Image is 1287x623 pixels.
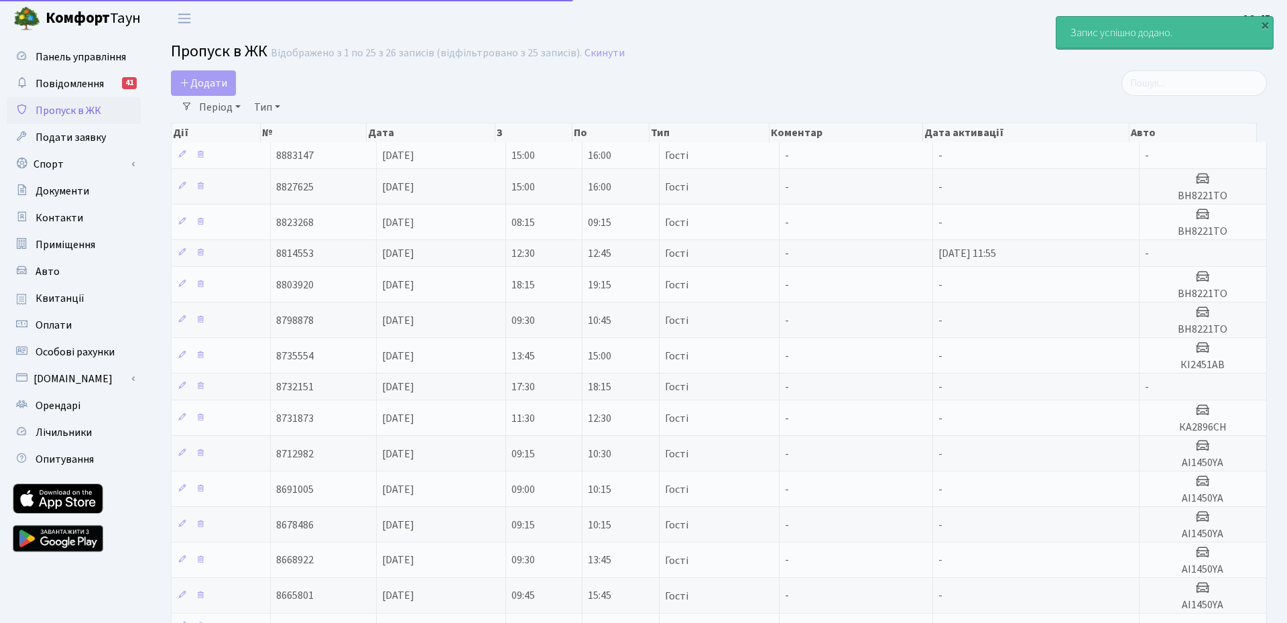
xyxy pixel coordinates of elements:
[938,553,942,568] span: -
[770,123,923,142] th: Коментар
[36,76,104,91] span: Повідомлення
[1145,190,1261,203] h5: ВН8221ТО
[938,380,942,394] span: -
[938,482,942,497] span: -
[382,447,414,461] span: [DATE]
[1243,11,1271,27] a: 16-45
[276,180,314,194] span: 8827625
[665,449,688,459] span: Гості
[938,278,942,292] span: -
[1121,70,1267,96] input: Пошук...
[7,312,141,339] a: Оплати
[588,215,611,230] span: 09:15
[382,553,414,568] span: [DATE]
[938,148,942,163] span: -
[938,349,942,363] span: -
[585,47,625,60] a: Скинути
[511,180,535,194] span: 15:00
[511,215,535,230] span: 08:15
[1145,323,1261,336] h5: ВН8221ТО
[249,96,286,119] a: Тип
[194,96,246,119] a: Період
[36,50,126,64] span: Панель управління
[7,258,141,285] a: Авто
[7,205,141,231] a: Контакти
[588,148,611,163] span: 16:00
[665,555,688,566] span: Гості
[276,278,314,292] span: 8803920
[122,77,137,89] div: 41
[1145,225,1261,238] h5: ВН8221ТО
[665,280,688,290] span: Гості
[785,447,789,461] span: -
[785,411,789,426] span: -
[7,44,141,70] a: Панель управління
[665,484,688,495] span: Гості
[665,150,688,161] span: Гості
[665,520,688,530] span: Гості
[7,70,141,97] a: Повідомлення41
[665,591,688,602] span: Гості
[785,278,789,292] span: -
[7,231,141,258] a: Приміщення
[46,7,141,30] span: Таун
[938,589,942,604] span: -
[572,123,650,142] th: По
[276,553,314,568] span: 8668922
[276,411,314,426] span: 8731873
[665,382,688,392] span: Гості
[938,518,942,532] span: -
[46,7,110,29] b: Комфорт
[785,180,789,194] span: -
[276,518,314,532] span: 8678486
[7,124,141,151] a: Подати заявку
[261,123,367,142] th: №
[276,447,314,461] span: 8712982
[511,482,535,497] span: 09:00
[511,589,535,604] span: 09:45
[382,482,414,497] span: [DATE]
[382,349,414,363] span: [DATE]
[36,318,72,333] span: Оплати
[588,553,611,568] span: 13:45
[7,419,141,446] a: Лічильники
[588,518,611,532] span: 10:15
[36,398,80,413] span: Орендарі
[36,211,83,225] span: Контакти
[1145,288,1261,300] h5: ВН8221ТО
[271,47,582,60] div: Відображено з 1 по 25 з 26 записів (відфільтровано з 25 записів).
[276,482,314,497] span: 8691005
[511,447,535,461] span: 09:15
[382,246,414,261] span: [DATE]
[382,215,414,230] span: [DATE]
[785,553,789,568] span: -
[785,518,789,532] span: -
[511,148,535,163] span: 15:00
[367,123,496,142] th: Дата
[382,589,414,604] span: [DATE]
[938,313,942,328] span: -
[665,217,688,228] span: Гості
[1145,599,1261,612] h5: АІ1450YA
[13,5,40,32] img: logo.png
[785,380,789,394] span: -
[276,380,314,394] span: 8732151
[382,411,414,426] span: [DATE]
[665,351,688,361] span: Гості
[168,7,201,30] button: Переключити навігацію
[382,278,414,292] span: [DATE]
[588,349,611,363] span: 15:00
[276,246,314,261] span: 8814553
[1145,246,1149,261] span: -
[511,278,535,292] span: 18:15
[36,184,89,199] span: Документи
[588,447,611,461] span: 10:30
[36,103,101,118] span: Пропуск в ЖК
[588,411,611,426] span: 12:30
[785,215,789,230] span: -
[36,452,94,467] span: Опитування
[7,285,141,312] a: Квитанції
[511,411,535,426] span: 11:30
[171,40,267,63] span: Пропуск в ЖК
[180,76,227,91] span: Додати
